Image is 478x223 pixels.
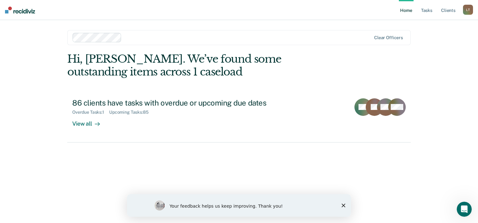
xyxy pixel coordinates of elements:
[463,5,473,15] div: L T
[109,110,154,115] div: Upcoming Tasks : 85
[463,5,473,15] button: LT
[457,202,472,217] iframe: Intercom live chat
[72,110,109,115] div: Overdue Tasks : 1
[67,93,411,143] a: 86 clients have tasks with overdue or upcoming due datesOverdue Tasks:1Upcoming Tasks:85View all
[72,98,292,107] div: 86 clients have tasks with overdue or upcoming due dates
[5,7,35,13] img: Recidiviz
[72,115,107,127] div: View all
[374,35,403,40] div: Clear officers
[127,194,351,217] iframe: Survey by Kim from Recidiviz
[67,53,342,78] div: Hi, [PERSON_NAME]. We’ve found some outstanding items across 1 caseload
